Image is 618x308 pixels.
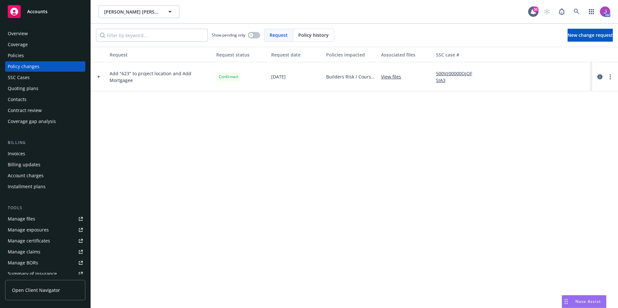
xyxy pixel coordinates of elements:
div: Tools [5,205,85,211]
div: Policies [8,50,24,61]
a: Search [570,5,583,18]
a: Billing updates [5,159,85,170]
div: Overview [8,28,28,39]
span: Builders Risk / Course of Construction - SFD - [STREET_ADDRESS] [326,73,376,80]
span: Request [270,32,288,38]
div: Policies impacted [326,51,376,58]
a: Switch app [585,5,598,18]
a: Installment plans [5,181,85,192]
span: Add "623" to project location and Add Mortgagee [110,70,211,84]
div: Invoices [8,149,25,159]
a: circleInformation [596,73,604,81]
div: Request status [216,51,266,58]
a: Coverage [5,39,85,50]
div: SSC Cases [8,72,30,83]
a: Start snowing [540,5,553,18]
div: Associated files [381,51,431,58]
div: 30 [533,6,538,12]
a: Summary of insurance [5,269,85,279]
span: Show pending only [212,32,245,38]
a: Policy changes [5,61,85,72]
div: Manage files [8,214,35,224]
span: Open Client Navigator [12,287,60,293]
div: Quoting plans [8,83,38,94]
a: Manage exposures [5,225,85,235]
a: View files [381,73,406,80]
a: Manage claims [5,247,85,257]
button: Associated files [378,47,433,62]
a: Account charges [5,170,85,181]
a: Overview [5,28,85,39]
button: Nova Assist [562,295,606,308]
div: Request [110,51,211,58]
a: Accounts [5,3,85,21]
div: Request date [271,51,321,58]
div: Manage BORs [8,258,38,268]
span: Confirmed [219,74,238,80]
div: Manage claims [8,247,40,257]
a: Manage BORs [5,258,85,268]
div: Summary of insurance [8,269,57,279]
div: Manage certificates [8,236,50,246]
a: Quoting plans [5,83,85,94]
div: Coverage gap analysis [8,116,56,127]
button: SSC case # [433,47,482,62]
input: Filter by keyword... [96,29,208,42]
a: Invoices [5,149,85,159]
div: Toggle Row Expanded [91,62,107,91]
div: Billing [5,139,85,146]
a: New change request [568,29,613,42]
a: more [606,73,614,81]
div: Contacts [8,94,27,105]
div: Drag to move [562,295,570,308]
img: photo [600,6,610,17]
span: New change request [568,32,613,38]
span: Nova Assist [575,299,601,304]
div: Account charges [8,170,44,181]
a: SSC Cases [5,72,85,83]
a: Manage certificates [5,236,85,246]
span: Policy history [298,32,329,38]
div: Contract review [8,105,42,116]
div: Manage exposures [8,225,49,235]
div: Billing updates [8,159,40,170]
button: Request [107,47,214,62]
a: Contacts [5,94,85,105]
button: Request date [269,47,324,62]
span: Accounts [27,9,48,14]
span: [DATE] [271,73,286,80]
a: Coverage gap analysis [5,116,85,127]
span: [PERSON_NAME] [PERSON_NAME], [PERSON_NAME] - Individuals [PERSON_NAME], [PERSON_NAME], and [PERSO... [104,8,160,15]
div: Installment plans [8,181,46,192]
a: Contract review [5,105,85,116]
div: SSC case # [436,51,479,58]
button: Policies impacted [324,47,378,62]
a: Policies [5,50,85,61]
a: 500Vz00000QjOFSIA3 [436,70,479,84]
div: Policy changes [8,61,39,72]
button: Request status [214,47,269,62]
a: Report a Bug [555,5,568,18]
button: [PERSON_NAME] [PERSON_NAME], [PERSON_NAME] - Individuals [PERSON_NAME], [PERSON_NAME], and [PERSO... [99,5,179,18]
a: Manage files [5,214,85,224]
div: Coverage [8,39,28,50]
